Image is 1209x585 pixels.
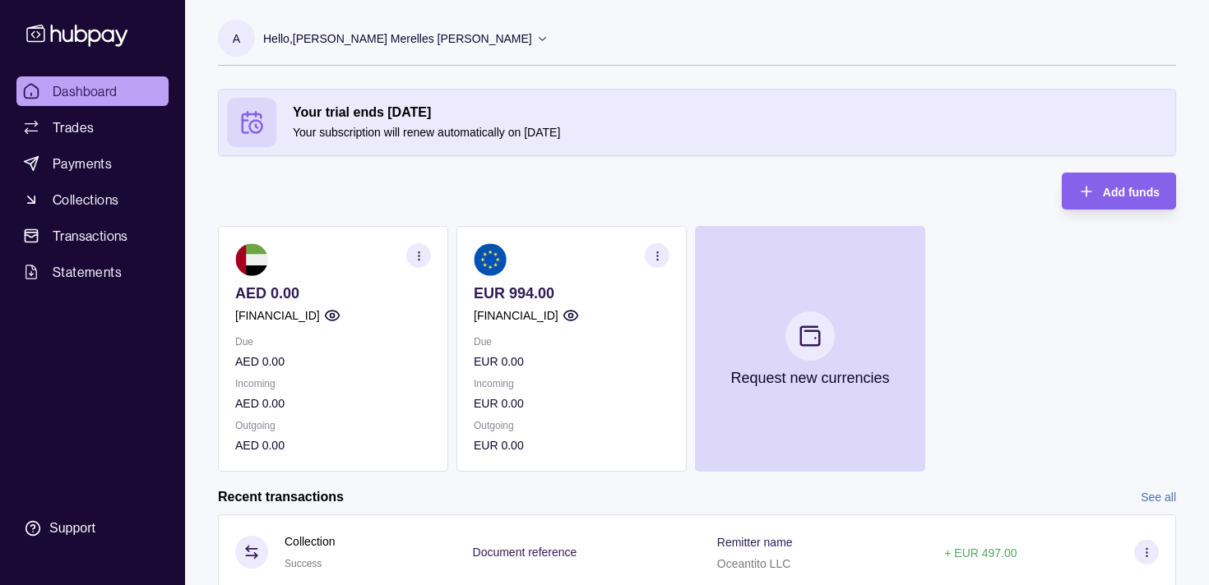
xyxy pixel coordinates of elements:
img: ae [235,243,268,276]
p: Remitter name [717,536,793,549]
a: Collections [16,185,169,214]
span: Payments [53,154,112,173]
p: AED 0.00 [235,436,431,454]
p: [FINANCIAL_ID] [235,306,320,325]
button: Add funds [1062,173,1176,210]
p: Incoming [235,375,431,393]
span: Transactions [53,226,128,246]
a: Dashboard [16,76,169,106]
a: Support [16,511,169,546]
p: Oceantito LLC [717,557,791,570]
p: Document reference [473,546,577,559]
img: eu [474,243,507,276]
p: Hello, [PERSON_NAME] Merelles [PERSON_NAME] [263,30,532,48]
p: EUR 0.00 [474,436,669,454]
p: Incoming [474,375,669,393]
p: Collection [285,532,335,550]
h2: Recent transactions [218,488,344,506]
p: EUR 0.00 [474,394,669,412]
span: Statements [53,262,122,282]
p: EUR 0.00 [474,352,669,371]
span: Trades [53,117,94,137]
p: AED 0.00 [235,394,431,412]
p: Due [474,333,669,351]
p: Your subscription will renew automatically on [DATE] [293,123,1167,141]
span: Add funds [1103,186,1160,199]
p: AED 0.00 [235,352,431,371]
span: Dashboard [53,81,118,101]
p: [FINANCIAL_ID] [474,306,558,325]
p: EUR 994.00 [474,284,669,302]
a: Statements [16,257,169,287]
a: See all [1141,488,1176,506]
span: Success [285,558,322,569]
p: Due [235,333,431,351]
p: Outgoing [474,417,669,435]
span: Collections [53,190,118,210]
a: Payments [16,149,169,178]
p: Outgoing [235,417,431,435]
p: A [233,30,240,48]
a: Trades [16,113,169,142]
p: + EUR 497.00 [944,546,1017,560]
p: Request new currencies [730,369,889,387]
button: Request new currencies [695,226,925,472]
div: Support [49,519,95,537]
a: Transactions [16,221,169,251]
p: AED 0.00 [235,284,431,302]
h2: Your trial ends [DATE] [293,104,1167,122]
